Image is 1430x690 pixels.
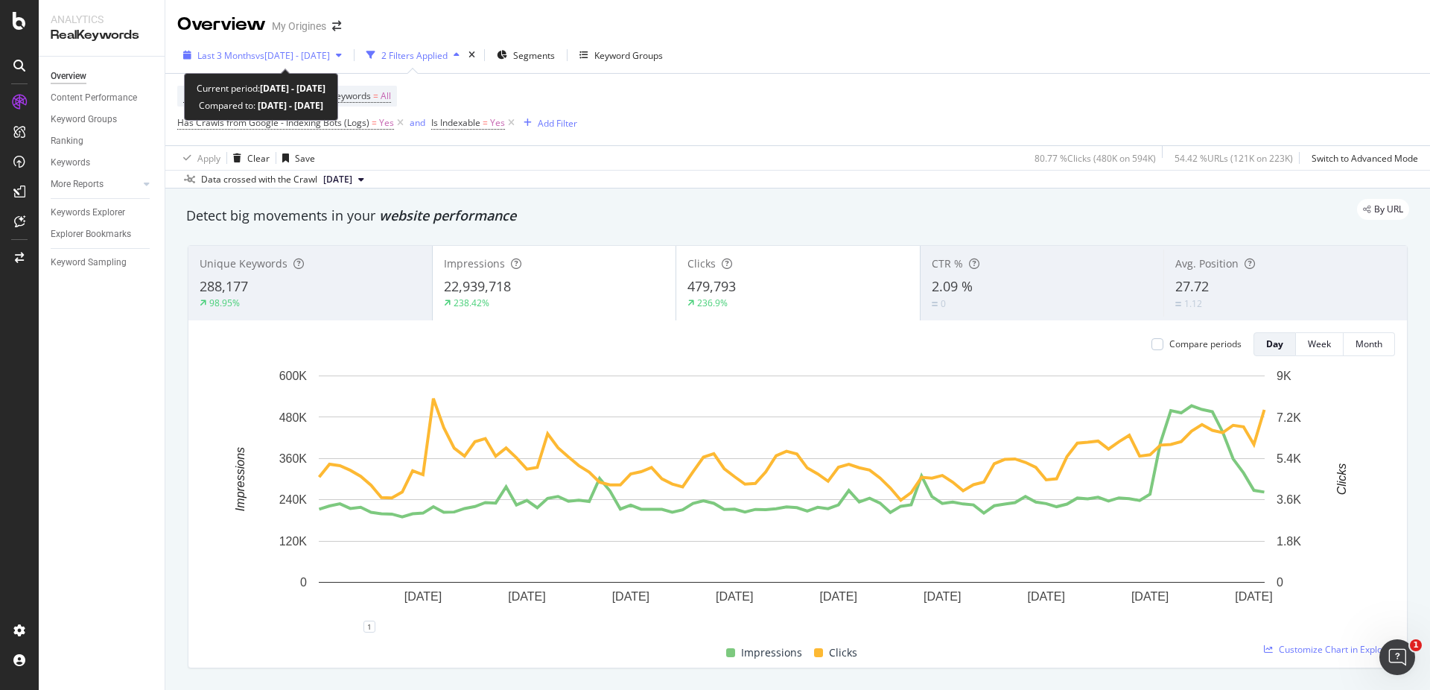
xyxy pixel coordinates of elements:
[1264,643,1395,656] a: Customize Chart in Explorer
[201,173,317,186] div: Data crossed with the Crawl
[454,297,489,309] div: 238.42%
[279,493,308,506] text: 240K
[594,49,663,62] div: Keyword Groups
[1131,590,1169,603] text: [DATE]
[51,133,154,149] a: Ranking
[1374,205,1403,214] span: By URL
[255,99,323,112] b: [DATE] - [DATE]
[1296,332,1344,356] button: Week
[490,113,505,133] span: Yes
[513,49,555,62] span: Segments
[234,447,247,511] text: Impressions
[410,116,425,129] div: and
[1169,338,1242,350] div: Compare periods
[177,12,266,37] div: Overview
[51,205,154,221] a: Keywords Explorer
[1035,152,1156,165] div: 80.77 % Clicks ( 480K on 594K )
[444,256,505,270] span: Impressions
[51,112,154,127] a: Keyword Groups
[444,277,511,295] span: 22,939,718
[687,256,716,270] span: Clicks
[373,89,378,102] span: =
[741,644,802,662] span: Impressions
[1308,338,1331,350] div: Week
[51,12,153,27] div: Analytics
[932,302,938,306] img: Equal
[1266,338,1283,350] div: Day
[612,590,649,603] text: [DATE]
[381,49,448,62] div: 2 Filters Applied
[1379,639,1415,675] iframe: Intercom live chat
[279,370,308,382] text: 600K
[200,277,248,295] span: 288,177
[538,117,577,130] div: Add Filter
[51,90,137,106] div: Content Performance
[1306,146,1418,170] button: Switch to Advanced Mode
[1175,302,1181,306] img: Equal
[51,155,90,171] div: Keywords
[941,297,946,310] div: 0
[924,590,961,603] text: [DATE]
[323,173,352,186] span: 2025 Sep. 2nd
[508,590,545,603] text: [DATE]
[247,152,270,165] div: Clear
[1184,297,1202,310] div: 1.12
[1344,332,1395,356] button: Month
[197,152,220,165] div: Apply
[1027,590,1064,603] text: [DATE]
[51,90,154,106] a: Content Performance
[1312,152,1418,165] div: Switch to Advanced Mode
[272,19,326,34] div: My Origines
[317,171,370,189] button: [DATE]
[932,256,963,270] span: CTR %
[1277,370,1291,382] text: 9K
[363,621,375,633] div: 1
[255,49,330,62] span: vs [DATE] - [DATE]
[1277,493,1301,506] text: 3.6K
[197,49,255,62] span: Last 3 Months
[404,590,442,603] text: [DATE]
[1175,256,1239,270] span: Avg. Position
[51,177,104,192] div: More Reports
[1277,411,1301,423] text: 7.2K
[51,205,125,221] div: Keywords Explorer
[372,116,377,129] span: =
[687,277,736,295] span: 479,793
[331,89,371,102] span: Keywords
[1277,576,1283,589] text: 0
[51,69,154,84] a: Overview
[1277,452,1301,465] text: 5.4K
[200,368,1382,627] svg: A chart.
[491,43,561,67] button: Segments
[197,80,325,97] div: Current period:
[51,69,86,84] div: Overview
[1253,332,1296,356] button: Day
[1175,152,1293,165] div: 54.42 % URLs ( 121K on 223K )
[410,115,425,130] button: and
[1335,463,1348,496] text: Clicks
[51,227,154,242] a: Explorer Bookmarks
[209,297,240,309] div: 98.95%
[51,177,139,192] a: More Reports
[279,535,308,548] text: 120K
[1410,639,1422,651] span: 1
[465,48,478,63] div: times
[279,411,308,423] text: 480K
[573,43,669,67] button: Keyword Groups
[716,590,753,603] text: [DATE]
[260,82,325,95] b: [DATE] - [DATE]
[1357,199,1409,220] div: legacy label
[379,113,394,133] span: Yes
[183,89,212,102] span: Device
[829,644,857,662] span: Clicks
[697,297,728,309] div: 236.9%
[1279,643,1395,656] span: Customize Chart in Explorer
[820,590,857,603] text: [DATE]
[932,277,973,295] span: 2.09 %
[227,146,270,170] button: Clear
[332,21,341,31] div: arrow-right-arrow-left
[177,116,369,129] span: Has Crawls from Google - Indexing Bots (Logs)
[200,256,287,270] span: Unique Keywords
[300,576,307,589] text: 0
